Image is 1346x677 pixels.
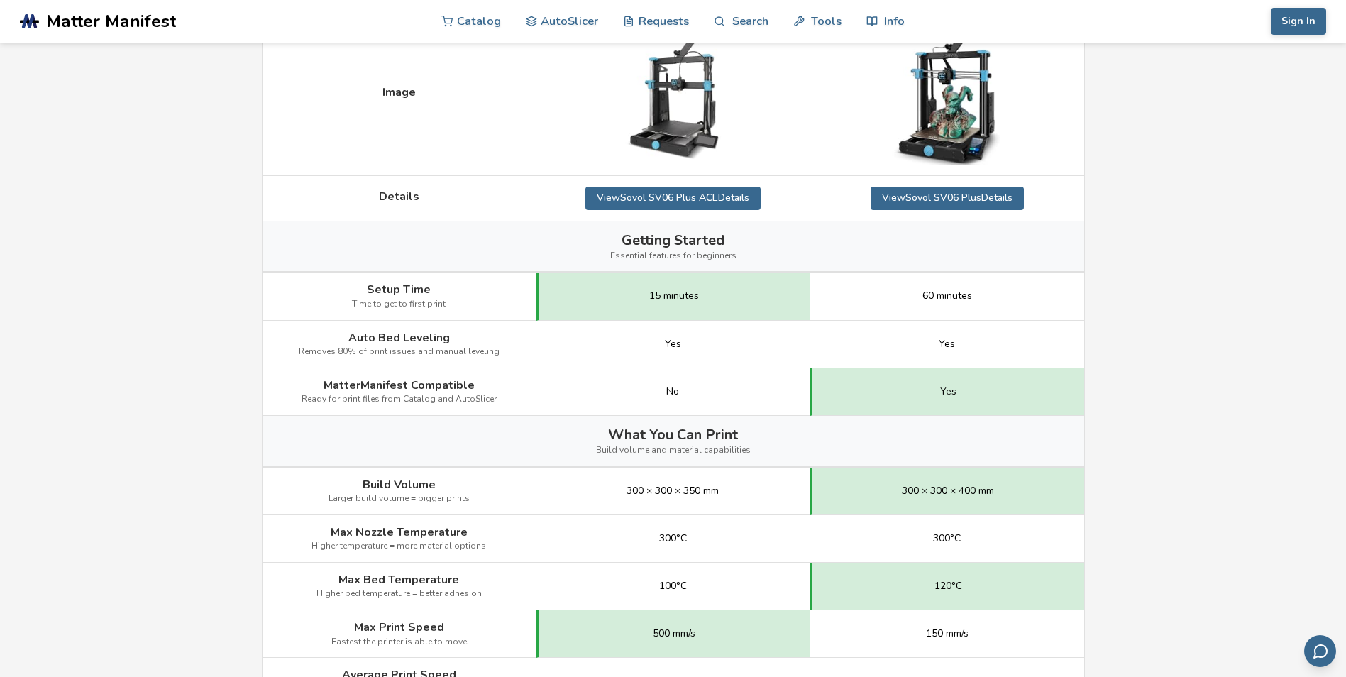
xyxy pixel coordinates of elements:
[302,395,497,404] span: Ready for print files from Catalog and AutoSlicer
[627,485,719,497] span: 300 × 300 × 350 mm
[940,386,956,397] span: Yes
[324,379,475,392] span: MatterManifest Compatible
[610,251,737,261] span: Essential features for beginners
[939,338,955,350] span: Yes
[354,621,444,634] span: Max Print Speed
[902,485,994,497] span: 300 × 300 × 400 mm
[926,628,969,639] span: 150 mm/s
[46,11,176,31] span: Matter Manifest
[876,23,1018,165] img: Sovol SV06 Plus
[1304,635,1336,667] button: Send feedback via email
[871,187,1024,209] a: ViewSovol SV06 PlusDetails
[352,299,446,309] span: Time to get to first print
[622,232,724,248] span: Getting Started
[649,290,699,302] span: 15 minutes
[331,637,467,647] span: Fastest the printer is able to move
[299,347,500,357] span: Removes 80% of print issues and manual leveling
[367,283,431,296] span: Setup Time
[331,526,468,539] span: Max Nozzle Temperature
[933,533,961,544] span: 300°C
[379,190,419,203] span: Details
[348,331,450,344] span: Auto Bed Leveling
[608,426,738,443] span: What You Can Print
[316,589,482,599] span: Higher bed temperature = better adhesion
[602,23,744,165] img: Sovol SV06 Plus ACE
[659,580,687,592] span: 100°C
[665,338,681,350] span: Yes
[653,628,695,639] span: 500 mm/s
[329,494,470,504] span: Larger build volume = bigger prints
[585,187,761,209] a: ViewSovol SV06 Plus ACEDetails
[382,86,416,99] span: Image
[922,290,972,302] span: 60 minutes
[666,386,679,397] span: No
[1271,8,1326,35] button: Sign In
[311,541,486,551] span: Higher temperature = more material options
[934,580,962,592] span: 120°C
[659,533,687,544] span: 300°C
[363,478,436,491] span: Build Volume
[596,446,751,456] span: Build volume and material capabilities
[338,573,459,586] span: Max Bed Temperature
